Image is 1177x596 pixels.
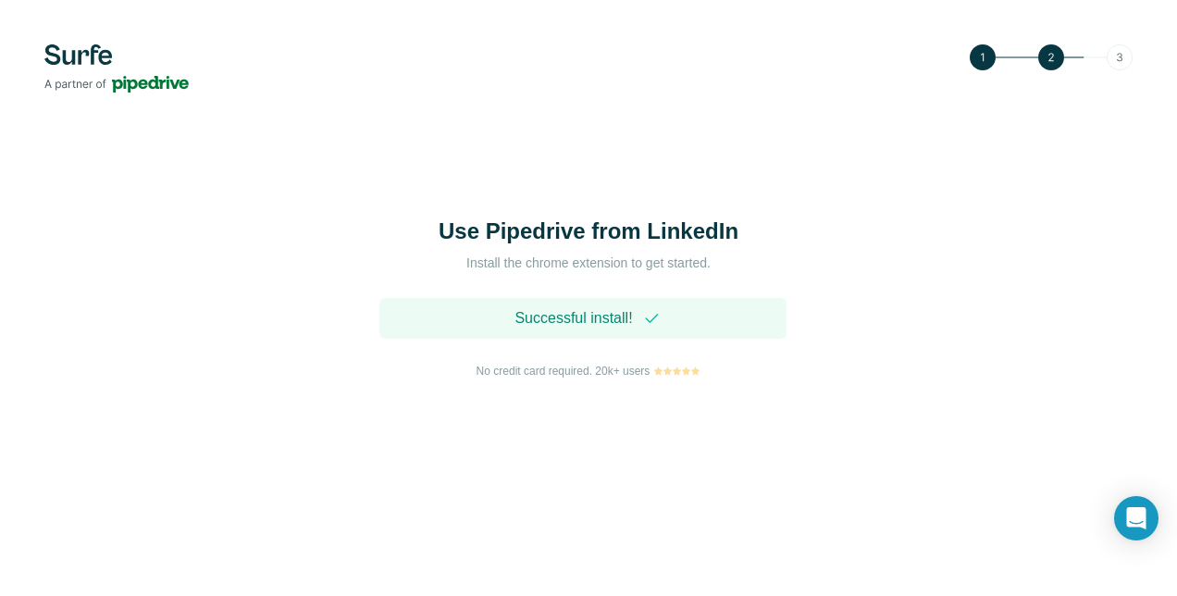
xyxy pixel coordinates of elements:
[44,44,189,93] img: Surfe's logo
[403,254,774,272] p: Install the chrome extension to get started.
[970,44,1133,70] img: Step 2
[514,307,632,329] span: Successful install!
[1114,496,1158,540] div: Open Intercom Messenger
[477,363,650,379] span: No credit card required. 20k+ users
[403,217,774,246] h1: Use Pipedrive from LinkedIn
